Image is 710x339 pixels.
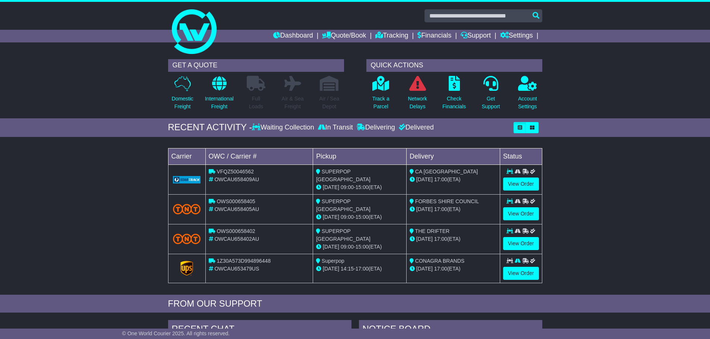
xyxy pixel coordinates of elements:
[434,206,447,212] span: 17:00
[355,124,397,132] div: Delivering
[173,176,201,183] img: GetCarrierServiceLogo
[481,76,500,115] a: GetSupport
[122,330,230,336] span: © One World Courier 2025. All rights reserved.
[316,198,370,212] span: SUPERPOP [GEOGRAPHIC_DATA]
[341,244,354,250] span: 09:00
[323,184,339,190] span: [DATE]
[341,266,354,272] span: 14:15
[273,30,313,42] a: Dashboard
[341,214,354,220] span: 09:00
[500,148,542,164] td: Status
[416,206,433,212] span: [DATE]
[168,148,205,164] td: Carrier
[171,76,193,115] a: DomesticFreight
[417,30,451,42] a: Financials
[323,244,339,250] span: [DATE]
[415,258,464,264] span: CONAGRA BRANDS
[415,169,478,175] span: CA [GEOGRAPHIC_DATA]
[168,59,344,72] div: GET A QUOTE
[434,176,447,182] span: 17:00
[173,234,201,244] img: TNT_Domestic.png
[316,169,370,182] span: SUPERPOP [GEOGRAPHIC_DATA]
[410,176,497,183] div: (ETA)
[217,228,255,234] span: OWS000658402
[356,184,369,190] span: 15:00
[323,266,339,272] span: [DATE]
[415,228,450,234] span: THE DRIFTER
[410,265,497,273] div: (ETA)
[252,124,316,132] div: Waiting Collection
[416,236,433,242] span: [DATE]
[316,183,403,191] div: - (ETA)
[375,30,408,42] a: Tracking
[518,95,537,111] p: Account Settings
[503,237,539,250] a: View Order
[322,30,366,42] a: Quote/Book
[168,298,542,309] div: FROM OUR SUPPORT
[316,228,370,242] span: SUPERPOP [GEOGRAPHIC_DATA]
[313,148,407,164] td: Pickup
[168,122,252,133] div: RECENT ACTIVITY -
[442,76,466,115] a: CheckFinancials
[461,30,491,42] a: Support
[416,266,433,272] span: [DATE]
[503,207,539,220] a: View Order
[322,258,344,264] span: Superpop
[434,236,447,242] span: 17:00
[316,124,355,132] div: In Transit
[341,184,354,190] span: 09:00
[503,178,539,191] a: View Order
[319,95,340,111] p: Air / Sea Depot
[415,198,479,204] span: FORBES SHIRE COUNCIL
[407,76,427,115] a: NetworkDelays
[214,206,259,212] span: OWCAU658405AU
[434,266,447,272] span: 17:00
[316,213,403,221] div: - (ETA)
[356,244,369,250] span: 15:00
[217,258,271,264] span: 1Z30A573D994896448
[406,148,500,164] td: Delivery
[214,236,259,242] span: OWCAU658402AU
[410,205,497,213] div: (ETA)
[205,76,234,115] a: InternationalFreight
[171,95,193,111] p: Domestic Freight
[205,95,234,111] p: International Freight
[316,243,403,251] div: - (ETA)
[217,169,254,175] span: VFQZ50046562
[408,95,427,111] p: Network Delays
[482,95,500,111] p: Get Support
[372,95,389,111] p: Track a Parcel
[416,176,433,182] span: [DATE]
[173,204,201,214] img: TNT_Domestic.png
[518,76,537,115] a: AccountSettings
[372,76,390,115] a: Track aParcel
[442,95,466,111] p: Check Financials
[500,30,533,42] a: Settings
[282,95,304,111] p: Air & Sea Freight
[410,235,497,243] div: (ETA)
[366,59,542,72] div: QUICK ACTIONS
[247,95,265,111] p: Full Loads
[397,124,434,132] div: Delivered
[217,198,255,204] span: OWS000658405
[205,148,313,164] td: OWC / Carrier #
[323,214,339,220] span: [DATE]
[356,266,369,272] span: 17:00
[214,266,259,272] span: OWCAU653479US
[503,267,539,280] a: View Order
[180,261,193,276] img: GetCarrierServiceLogo
[316,265,403,273] div: - (ETA)
[356,214,369,220] span: 15:00
[214,176,259,182] span: OWCAU658409AU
